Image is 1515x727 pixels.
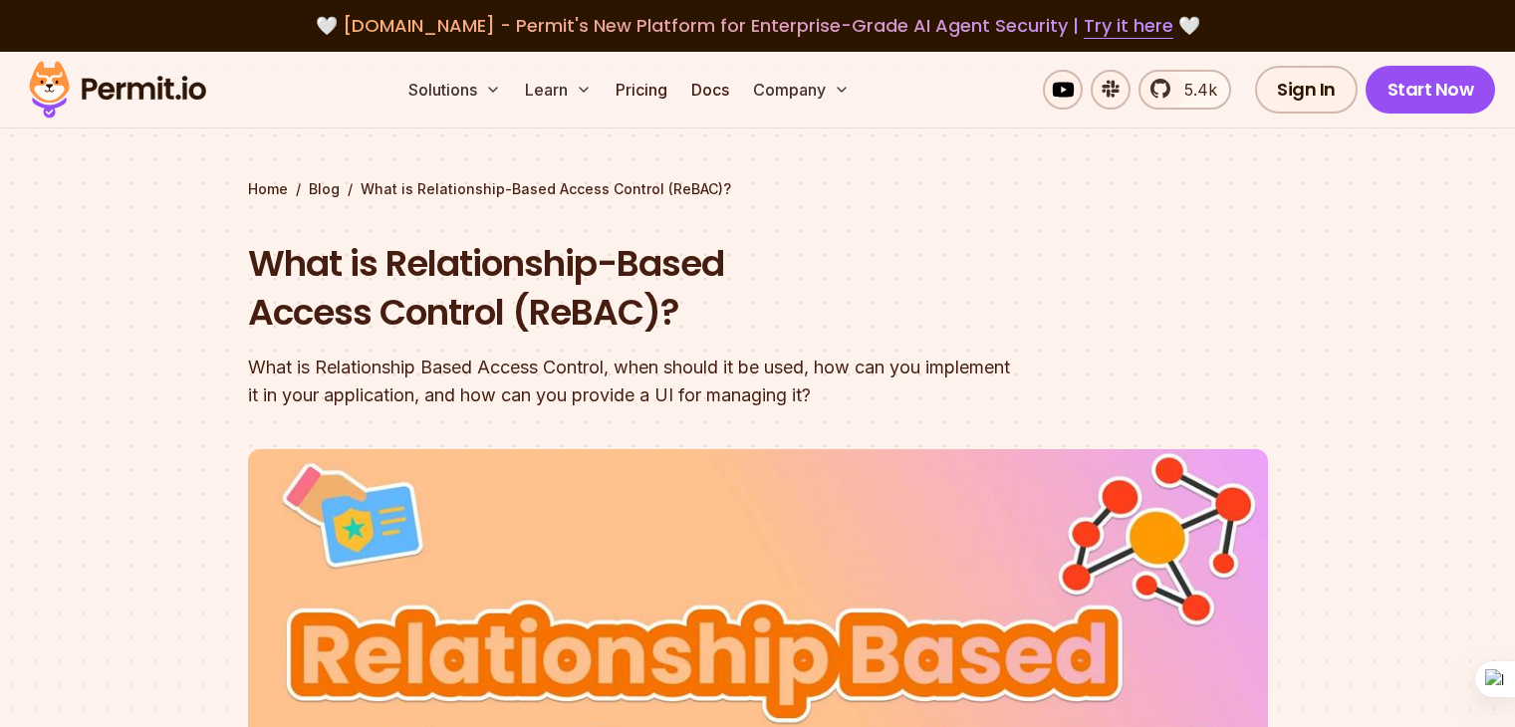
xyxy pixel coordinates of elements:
[248,179,288,199] a: Home
[248,239,1013,338] h1: What is Relationship-Based Access Control (ReBAC)?
[683,70,737,110] a: Docs
[608,70,675,110] a: Pricing
[20,56,215,123] img: Permit logo
[48,12,1467,40] div: 🤍 🤍
[400,70,509,110] button: Solutions
[1138,70,1231,110] a: 5.4k
[248,354,1013,409] div: What is Relationship Based Access Control, when should it be used, how can you implement it in yo...
[343,13,1173,38] span: [DOMAIN_NAME] - Permit's New Platform for Enterprise-Grade AI Agent Security |
[1255,66,1358,114] a: Sign In
[1172,78,1217,102] span: 5.4k
[1084,13,1173,39] a: Try it here
[745,70,858,110] button: Company
[517,70,600,110] button: Learn
[309,179,340,199] a: Blog
[248,179,1268,199] div: / /
[1366,66,1496,114] a: Start Now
